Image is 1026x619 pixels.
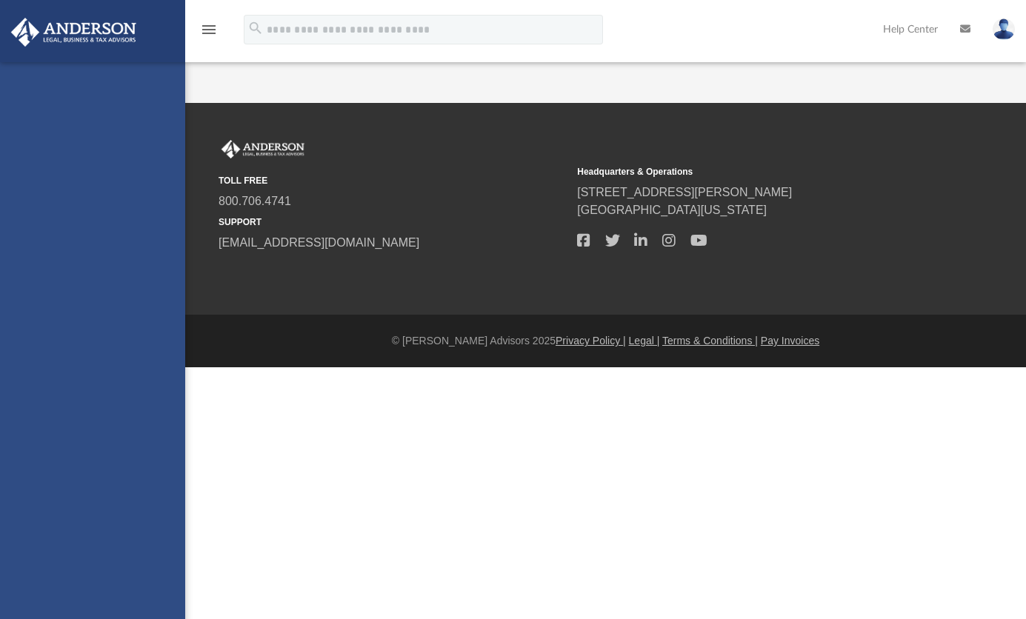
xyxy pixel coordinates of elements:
a: Terms & Conditions | [662,335,758,347]
a: 800.706.4741 [219,195,291,207]
i: search [247,20,264,36]
small: Headquarters & Operations [577,165,925,178]
a: Privacy Policy | [556,335,626,347]
a: [GEOGRAPHIC_DATA][US_STATE] [577,204,767,216]
a: Legal | [629,335,660,347]
a: [STREET_ADDRESS][PERSON_NAME] [577,186,792,198]
img: Anderson Advisors Platinum Portal [7,18,141,47]
a: menu [200,28,218,39]
img: Anderson Advisors Platinum Portal [219,140,307,159]
a: [EMAIL_ADDRESS][DOMAIN_NAME] [219,236,419,249]
small: TOLL FREE [219,174,567,187]
i: menu [200,21,218,39]
div: © [PERSON_NAME] Advisors 2025 [185,333,1026,349]
small: SUPPORT [219,215,567,229]
a: Pay Invoices [761,335,819,347]
img: User Pic [993,19,1015,40]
